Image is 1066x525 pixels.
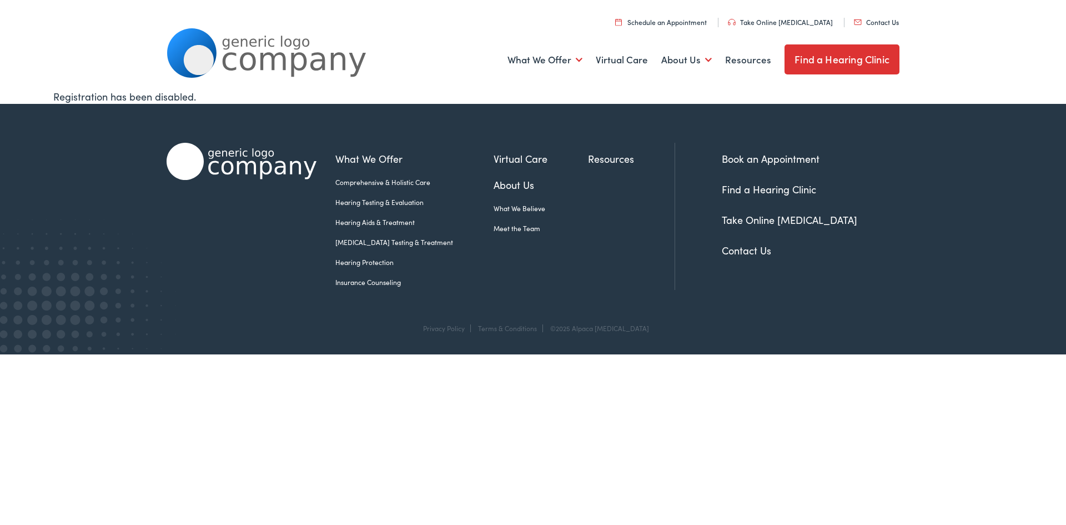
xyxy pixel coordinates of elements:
[335,277,494,287] a: Insurance Counseling
[335,257,494,267] a: Hearing Protection
[722,152,819,166] a: Book an Appointment
[725,39,771,81] a: Resources
[854,19,862,25] img: utility icon
[588,151,675,166] a: Resources
[728,17,833,27] a: Take Online [MEDICAL_DATA]
[722,213,857,227] a: Take Online [MEDICAL_DATA]
[661,39,712,81] a: About Us
[507,39,582,81] a: What We Offer
[785,44,899,74] a: Find a Hearing Clinic
[423,323,465,333] a: Privacy Policy
[545,324,649,332] div: ©2025 Alpaca [MEDICAL_DATA]
[494,223,588,233] a: Meet the Team
[615,18,622,26] img: utility icon
[167,143,316,180] img: Alpaca Audiology
[335,197,494,207] a: Hearing Testing & Evaluation
[722,243,771,257] a: Contact Us
[335,151,494,166] a: What We Offer
[494,203,588,213] a: What We Believe
[335,217,494,227] a: Hearing Aids & Treatment
[728,19,736,26] img: utility icon
[53,89,1013,104] div: Registration has been disabled.
[615,17,707,27] a: Schedule an Appointment
[335,177,494,187] a: Comprehensive & Holistic Care
[478,323,537,333] a: Terms & Conditions
[494,177,588,192] a: About Us
[494,151,588,166] a: Virtual Care
[596,39,648,81] a: Virtual Care
[722,182,816,196] a: Find a Hearing Clinic
[854,17,899,27] a: Contact Us
[335,237,494,247] a: [MEDICAL_DATA] Testing & Treatment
